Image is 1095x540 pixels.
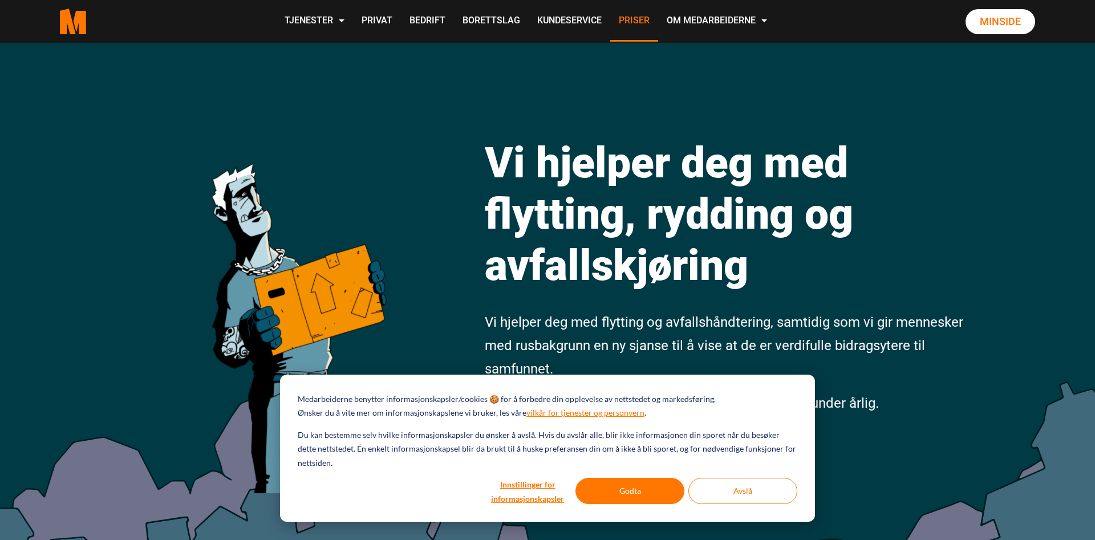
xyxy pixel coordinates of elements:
div: Cookie banner [280,375,815,522]
h1: Vi hjelper deg med flytting, rydding og avfallskjøring [485,137,967,291]
button: Avslå [688,478,797,504]
p: Medarbeiderne benytter informasjonskapsler/cookies 🍪 for å forbedre din opplevelse av nettstedet ... [298,392,716,407]
a: Priser [610,1,658,42]
span: Vi hjelper deg med flytting og avfallshåndtering, samtidig som vi gir mennesker med rusbakgrunn e... [485,314,963,377]
a: Kundeservice [529,1,610,42]
button: Godta [575,478,684,504]
a: Privat [353,1,401,42]
a: vilkår for tjenester og personvern [526,406,644,420]
a: Minside [966,9,1035,34]
a: Borettslag [454,1,529,42]
a: Om Medarbeiderne [658,1,776,42]
p: Du kan bestemme selv hvilke informasjonskapsler du ønsker å avslå. Hvis du avslår alle, blir ikke... [298,428,797,470]
p: Ønsker du å vite mer om informasjonskapslene vi bruker, les våre . [298,406,646,420]
a: Bedrift [401,1,454,42]
button: Innstillinger for informasjonskapsler [484,478,571,504]
a: Tjenester [276,1,353,42]
img: medarbeiderne man icon optimized [200,111,396,493]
